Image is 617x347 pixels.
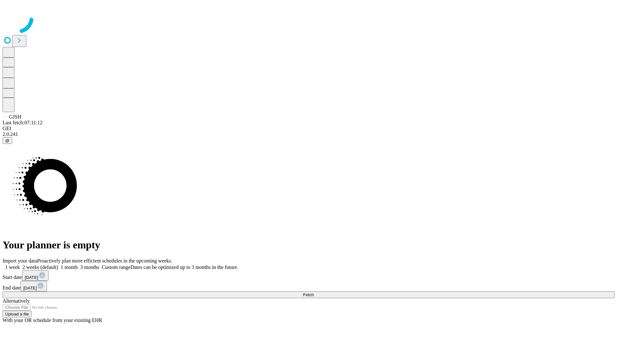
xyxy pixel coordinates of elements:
[5,264,20,270] span: 1 week
[3,239,614,251] h1: Your planner is empty
[3,131,614,137] div: 2.0.241
[61,264,78,270] span: 1 month
[3,120,42,125] span: Last fetch: 07:11:12
[22,270,49,281] button: [DATE]
[102,264,130,270] span: Custom range
[3,311,31,317] button: Upload a file
[21,281,47,291] button: [DATE]
[3,317,102,323] span: With your OR schedule from your existing EHR
[3,270,614,281] div: Start date
[22,264,58,270] span: 2 weeks (default)
[37,258,172,263] span: Proactively plan more efficient schedules in the upcoming weeks.
[5,138,10,143] span: @
[3,137,12,144] button: @
[23,286,37,290] span: [DATE]
[80,264,99,270] span: 3 months
[3,258,37,263] span: Import your data
[3,281,614,291] div: End date
[3,298,30,304] span: Alternatively
[25,275,38,280] span: [DATE]
[303,292,314,297] span: Fetch
[9,114,21,120] span: GJSH
[3,291,614,298] button: Fetch
[130,264,238,270] span: Dates can be optimized up to 3 months in the future.
[3,126,614,131] div: GEI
